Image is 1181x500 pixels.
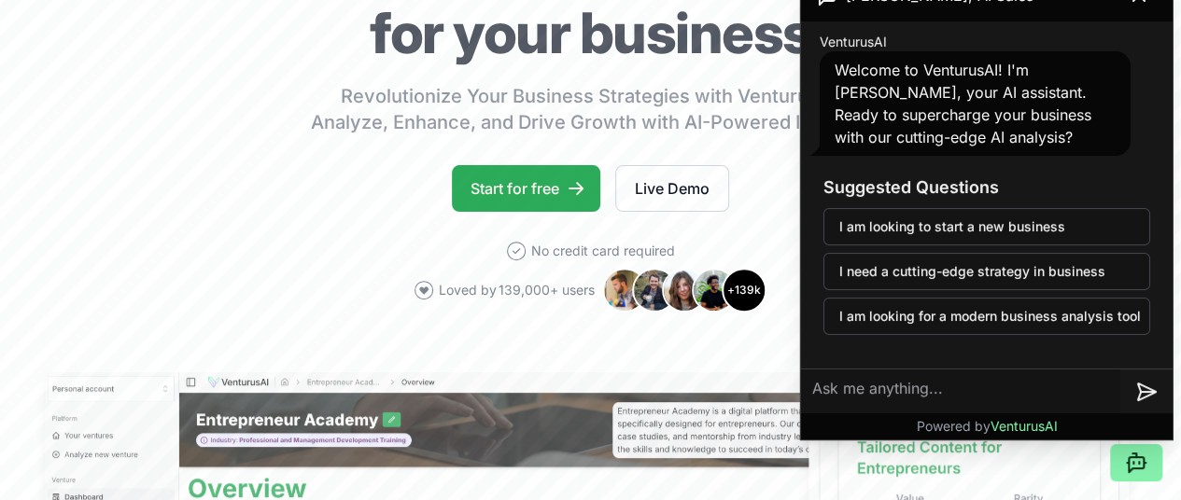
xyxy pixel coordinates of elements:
button: I am looking for a modern business analysis tool [823,298,1150,335]
a: Live Demo [615,165,729,212]
button: I need a cutting-edge strategy in business [823,253,1150,290]
span: VenturusAI [990,418,1057,434]
span: Welcome to VenturusAI! I'm [PERSON_NAME], your AI assistant. Ready to supercharge your business w... [835,61,1091,146]
img: Avatar 4 [692,268,737,312]
img: Avatar 3 [662,268,707,312]
img: Avatar 2 [632,268,677,312]
img: Avatar 1 [602,268,647,312]
h3: Suggested Questions [823,174,1150,201]
a: Start for free [452,165,600,212]
span: VenturusAI [820,33,887,51]
button: I am looking to start a new business [823,208,1150,245]
p: Powered by [916,417,1057,436]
